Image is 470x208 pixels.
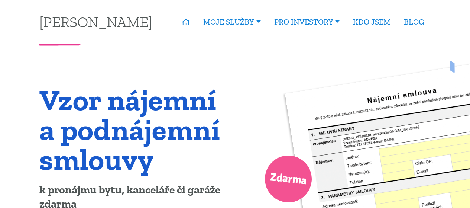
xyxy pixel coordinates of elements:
a: [PERSON_NAME] [39,15,152,29]
h1: Vzor nájemní a podnájemní smlouvy [39,85,230,174]
a: KDO JSEM [346,13,397,31]
a: MOJE SLUŽBY [197,13,267,31]
span: Zdarma [269,167,308,191]
a: PRO INVESTORY [268,13,346,31]
a: BLOG [397,13,431,31]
